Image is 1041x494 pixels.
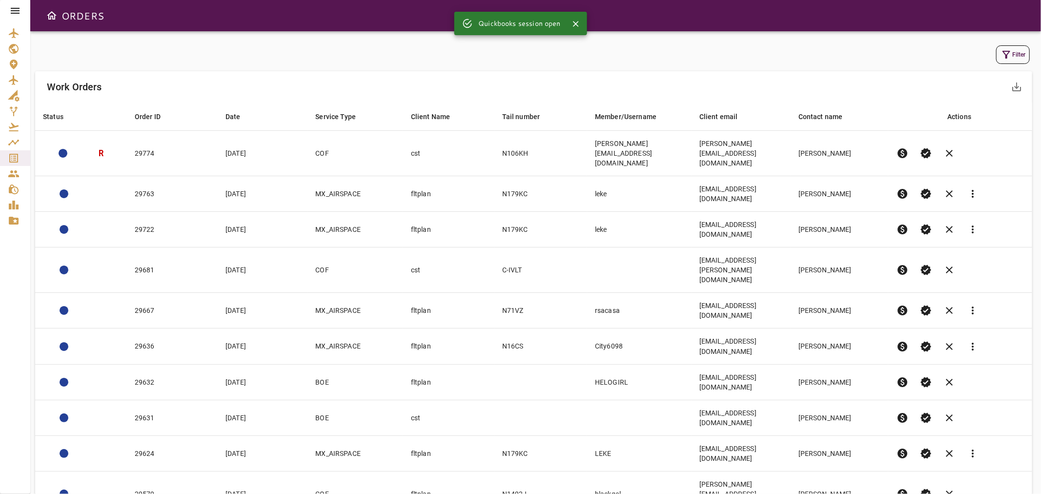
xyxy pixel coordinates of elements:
[307,364,403,400] td: BOE
[943,376,955,388] span: clear
[411,111,450,123] div: Client Name
[99,148,103,159] h3: R
[47,79,102,95] h6: Work Orders
[943,341,955,352] span: clear
[897,264,908,276] span: paid
[587,131,692,176] td: [PERSON_NAME][EMAIL_ADDRESS][DOMAIN_NAME]
[587,435,692,471] td: LEKE
[218,212,307,247] td: [DATE]
[692,176,791,212] td: [EMAIL_ADDRESS][DOMAIN_NAME]
[914,182,938,206] button: Set Permit Ready
[218,400,307,435] td: [DATE]
[315,111,356,123] div: Service Type
[897,412,908,424] span: paid
[307,176,403,212] td: MX_AIRSPACE
[569,17,583,31] button: Close
[595,111,669,123] span: Member/Username
[1005,75,1028,99] button: Export
[914,218,938,241] button: Set Permit Ready
[478,15,560,32] div: Quickbooks session open
[127,212,218,247] td: 29722
[791,176,888,212] td: [PERSON_NAME]
[59,149,67,158] div: ACTION REQUIRED
[587,212,692,247] td: leke
[307,435,403,471] td: MX_AIRSPACE
[60,306,68,315] div: ACTION REQUIRED
[60,378,68,387] div: ACTION REQUIRED
[494,176,587,212] td: N179KC
[43,111,76,123] span: Status
[218,329,307,364] td: [DATE]
[494,212,587,247] td: N179KC
[135,111,173,123] span: Order ID
[692,400,791,435] td: [EMAIL_ADDRESS][DOMAIN_NAME]
[127,131,218,176] td: 29774
[218,131,307,176] td: [DATE]
[791,131,888,176] td: [PERSON_NAME]
[920,264,932,276] span: verified
[897,341,908,352] span: paid
[897,188,908,200] span: paid
[411,111,463,123] span: Client Name
[307,329,403,364] td: MX_AIRSPACE
[891,218,914,241] button: Pre-Invoice order
[307,212,403,247] td: MX_AIRSPACE
[914,258,938,282] button: Set Permit Ready
[218,435,307,471] td: [DATE]
[60,413,68,422] div: ACTION REQUIRED
[967,224,979,235] span: more_vert
[891,442,914,465] button: Pre-Invoice order
[891,406,914,430] button: Pre-Invoice order
[42,6,61,25] button: Open drawer
[996,45,1030,64] button: Filter
[897,224,908,235] span: paid
[494,131,587,176] td: N106KH
[920,147,932,159] span: verified
[127,247,218,293] td: 29681
[699,111,751,123] span: Client email
[218,364,307,400] td: [DATE]
[943,224,955,235] span: clear
[943,188,955,200] span: clear
[502,111,553,123] span: Tail number
[494,293,587,329] td: N71VZ
[920,305,932,316] span: verified
[218,293,307,329] td: [DATE]
[967,188,979,200] span: more_vert
[61,8,104,23] h6: ORDERS
[897,376,908,388] span: paid
[961,299,984,322] button: Reports
[938,182,961,206] button: Cancel order
[920,448,932,459] span: verified
[307,247,403,293] td: COF
[897,305,908,316] span: paid
[943,147,955,159] span: clear
[692,247,791,293] td: [EMAIL_ADDRESS][PERSON_NAME][DOMAIN_NAME]
[938,299,961,322] button: Cancel order
[307,400,403,435] td: BOE
[403,293,494,329] td: fltplan
[127,176,218,212] td: 29763
[315,111,368,123] span: Service Type
[403,131,494,176] td: cst
[60,225,68,234] div: ACTION REQUIRED
[403,364,494,400] td: fltplan
[897,448,908,459] span: paid
[587,329,692,364] td: City6098
[791,435,888,471] td: [PERSON_NAME]
[791,212,888,247] td: [PERSON_NAME]
[127,435,218,471] td: 29624
[791,400,888,435] td: [PERSON_NAME]
[43,111,63,123] div: Status
[891,299,914,322] button: Pre-Invoice order
[403,247,494,293] td: cst
[403,176,494,212] td: fltplan
[961,218,984,241] button: Reports
[967,341,979,352] span: more_vert
[127,293,218,329] td: 29667
[403,329,494,364] td: fltplan
[494,435,587,471] td: N179KC
[791,247,888,293] td: [PERSON_NAME]
[914,442,938,465] button: Set Permit Ready
[403,435,494,471] td: fltplan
